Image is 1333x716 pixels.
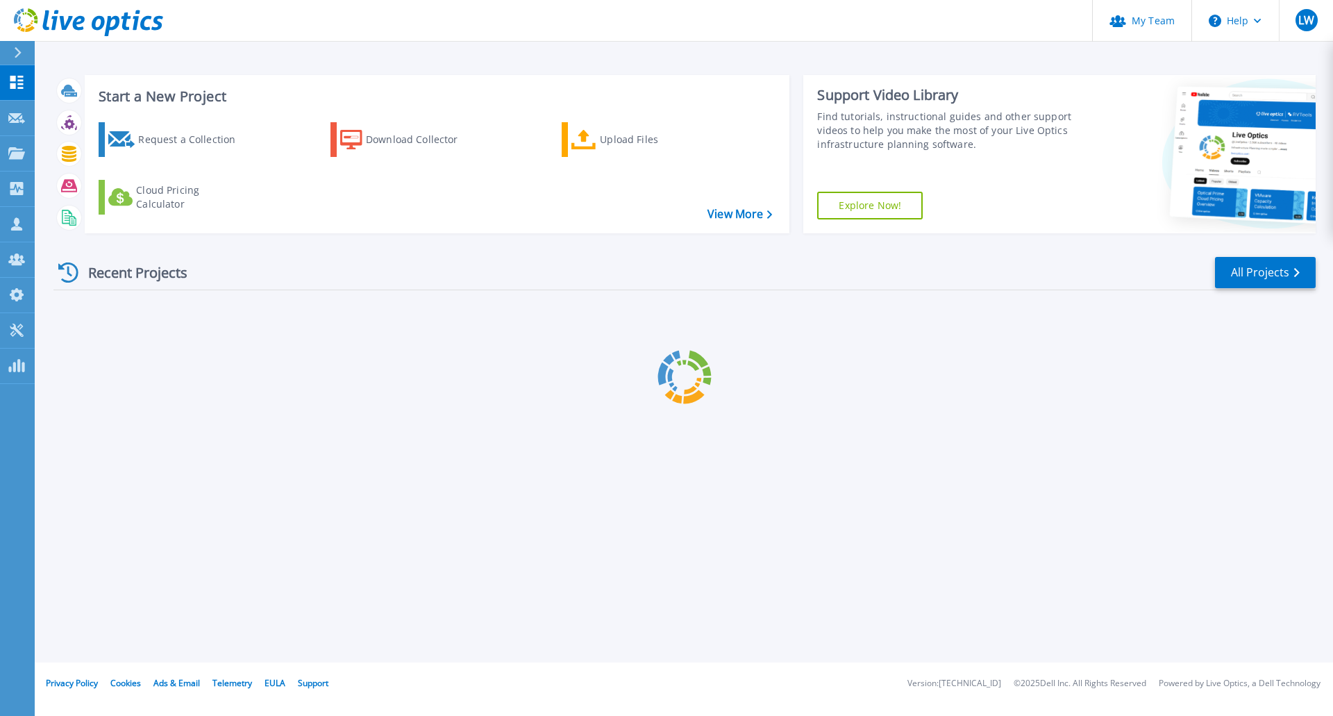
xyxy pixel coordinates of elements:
h3: Start a New Project [99,89,772,104]
a: All Projects [1215,257,1316,288]
li: © 2025 Dell Inc. All Rights Reserved [1014,679,1146,688]
a: Explore Now! [817,192,923,219]
a: EULA [265,677,285,689]
div: Request a Collection [138,126,249,153]
a: Privacy Policy [46,677,98,689]
div: Upload Files [600,126,711,153]
a: Telemetry [212,677,252,689]
li: Powered by Live Optics, a Dell Technology [1159,679,1321,688]
a: View More [707,208,772,221]
a: Support [298,677,328,689]
a: Cookies [110,677,141,689]
a: Ads & Email [153,677,200,689]
div: Recent Projects [53,256,206,290]
div: Download Collector [366,126,477,153]
li: Version: [TECHNICAL_ID] [907,679,1001,688]
div: Support Video Library [817,86,1078,104]
div: Cloud Pricing Calculator [136,183,247,211]
a: Cloud Pricing Calculator [99,180,253,215]
a: Request a Collection [99,122,253,157]
a: Upload Files [562,122,716,157]
a: Download Collector [330,122,485,157]
span: LW [1298,15,1314,26]
div: Find tutorials, instructional guides and other support videos to help you make the most of your L... [817,110,1078,151]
